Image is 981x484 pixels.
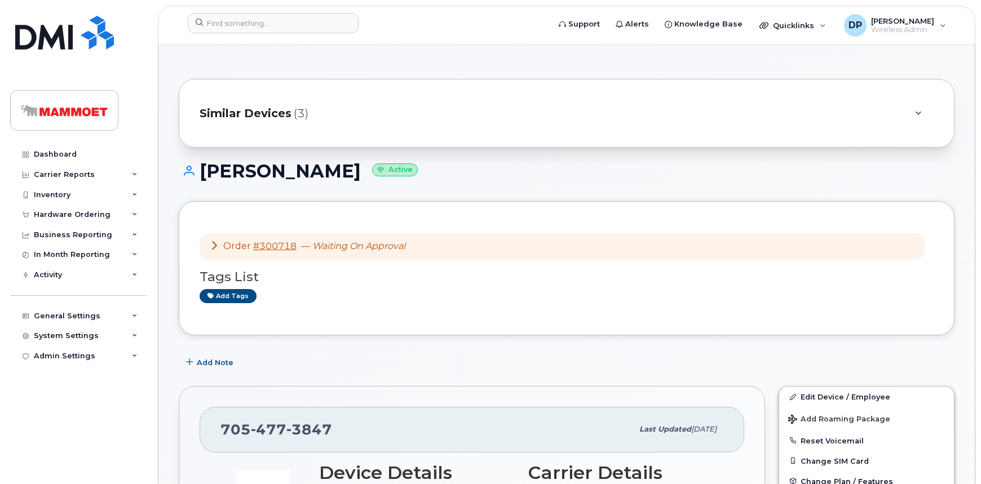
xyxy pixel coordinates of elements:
span: Add Roaming Package [788,415,890,425]
span: 477 [251,421,286,438]
span: — [301,241,405,251]
h3: Carrier Details [528,463,724,483]
span: Similar Devices [200,105,291,122]
button: Reset Voicemail [779,430,954,451]
button: Add Roaming Package [779,407,954,430]
iframe: Messenger Launcher [932,435,973,476]
em: Waiting On Approval [312,241,405,251]
a: Edit Device / Employee [779,387,954,407]
span: 3847 [286,421,332,438]
span: 705 [220,421,332,438]
span: Add Note [197,357,233,368]
span: (3) [294,105,308,122]
button: Add Note [179,352,243,372]
small: Active [372,163,418,176]
h3: Tags List [200,270,934,284]
span: Order [223,241,251,251]
h1: [PERSON_NAME] [179,161,955,181]
button: Change SIM Card [779,451,954,471]
a: #300718 [253,241,297,251]
h3: Device Details [319,463,515,483]
span: Last updated [639,425,691,433]
span: [DATE] [691,425,717,433]
a: Add tags [200,289,257,303]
